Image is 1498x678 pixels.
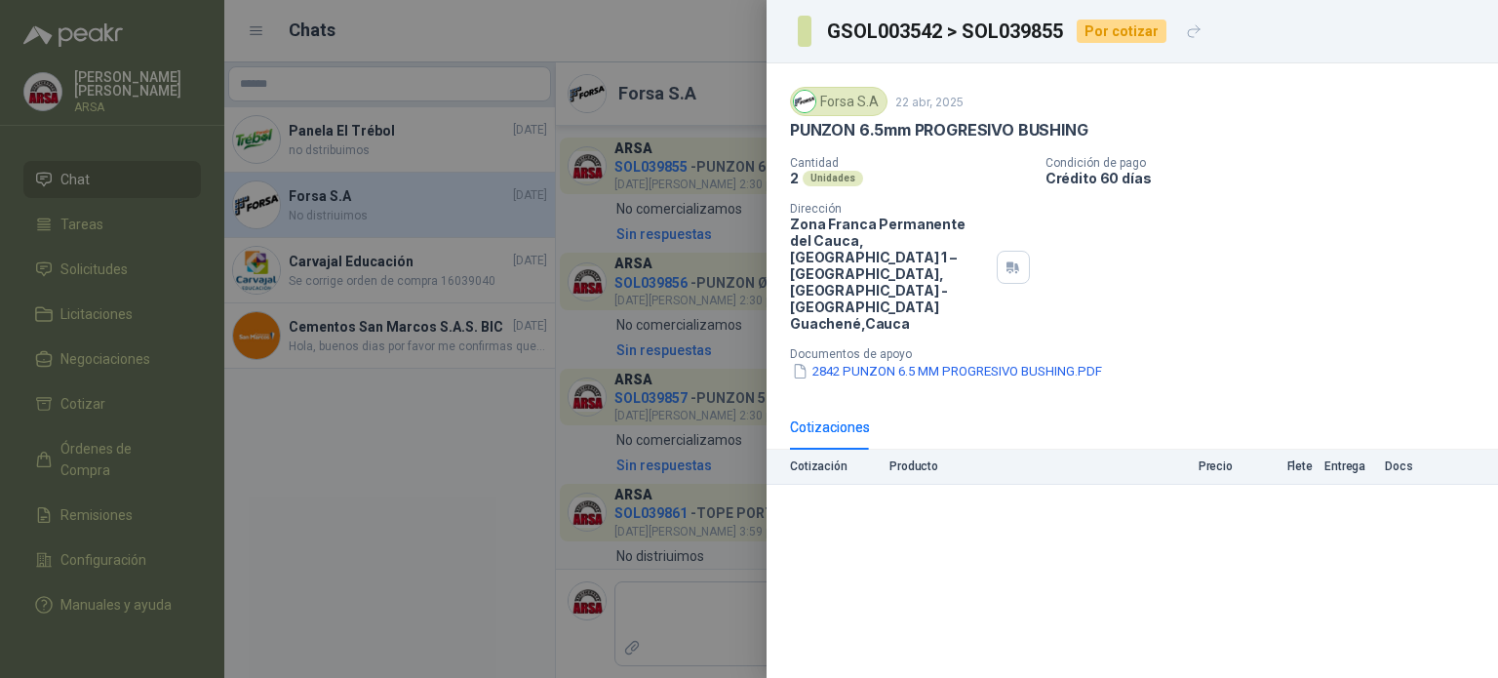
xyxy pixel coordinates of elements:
p: Condición de pago [1045,156,1490,170]
p: Docs [1385,459,1424,473]
p: Flete [1244,459,1313,473]
h3: GSOL003542 > SOL039855 [827,21,1065,41]
p: Producto [889,459,1123,473]
p: PUNZON 6.5mm PROGRESIVO BUSHING [790,120,1087,140]
p: Crédito 60 días [1045,170,1490,186]
button: 2842 PUNZON 6.5 MM PROGRESIVO BUSHING.PDF [790,361,1104,381]
p: 22 abr, 2025 [895,95,964,109]
div: Unidades [803,171,863,186]
div: Forsa S.A [790,87,887,116]
p: 2 [790,170,799,186]
p: Documentos de apoyo [790,347,1490,361]
div: Cotizaciones [790,417,870,438]
div: Por cotizar [1077,20,1166,43]
p: Dirección [790,202,989,216]
p: Cotización [790,459,878,473]
p: Precio [1135,459,1233,473]
p: Zona Franca Permanente del Cauca, [GEOGRAPHIC_DATA] 1 – [GEOGRAPHIC_DATA], [GEOGRAPHIC_DATA] - [G... [790,216,989,332]
p: Cantidad [790,156,1030,170]
img: Company Logo [794,91,815,112]
p: Entrega [1324,459,1373,473]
